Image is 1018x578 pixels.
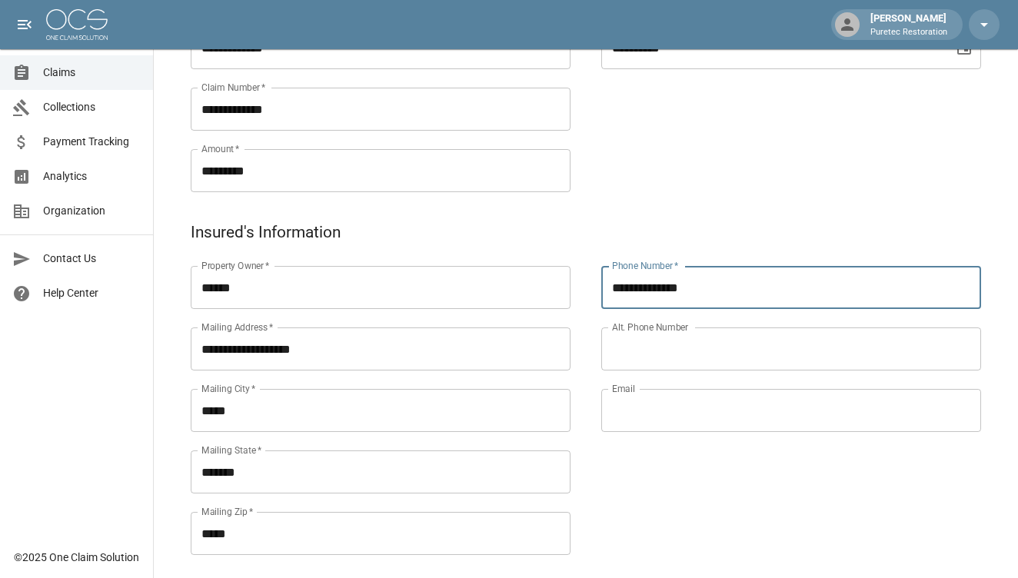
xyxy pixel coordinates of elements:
[201,505,254,518] label: Mailing Zip
[864,11,953,38] div: [PERSON_NAME]
[43,168,141,184] span: Analytics
[43,251,141,267] span: Contact Us
[612,321,688,334] label: Alt. Phone Number
[201,382,256,395] label: Mailing City
[14,550,139,565] div: © 2025 One Claim Solution
[43,99,141,115] span: Collections
[612,259,678,272] label: Phone Number
[43,134,141,150] span: Payment Tracking
[46,9,108,40] img: ocs-logo-white-transparent.png
[612,382,635,395] label: Email
[201,142,240,155] label: Amount
[43,203,141,219] span: Organization
[43,285,141,301] span: Help Center
[870,26,947,39] p: Puretec Restoration
[201,81,265,94] label: Claim Number
[201,321,273,334] label: Mailing Address
[201,443,261,457] label: Mailing State
[9,9,40,40] button: open drawer
[201,259,270,272] label: Property Owner
[43,65,141,81] span: Claims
